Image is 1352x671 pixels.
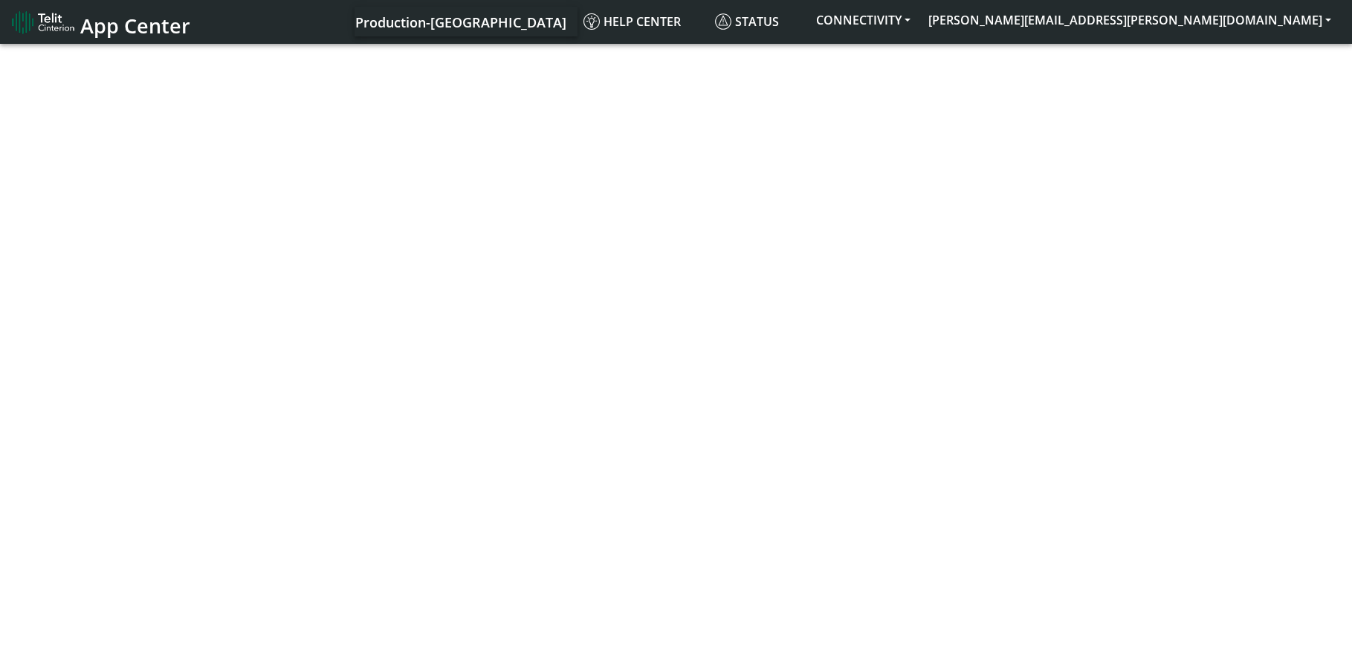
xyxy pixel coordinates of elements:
[709,7,807,36] a: Status
[355,7,566,36] a: Your current platform instance
[12,10,74,34] img: logo-telit-cinterion-gw-new.png
[583,13,681,30] span: Help center
[355,13,566,31] span: Production-[GEOGRAPHIC_DATA]
[919,7,1340,33] button: [PERSON_NAME][EMAIL_ADDRESS][PERSON_NAME][DOMAIN_NAME]
[807,7,919,33] button: CONNECTIVITY
[578,7,709,36] a: Help center
[715,13,779,30] span: Status
[12,6,188,38] a: App Center
[80,12,190,39] span: App Center
[583,13,600,30] img: knowledge.svg
[715,13,731,30] img: status.svg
